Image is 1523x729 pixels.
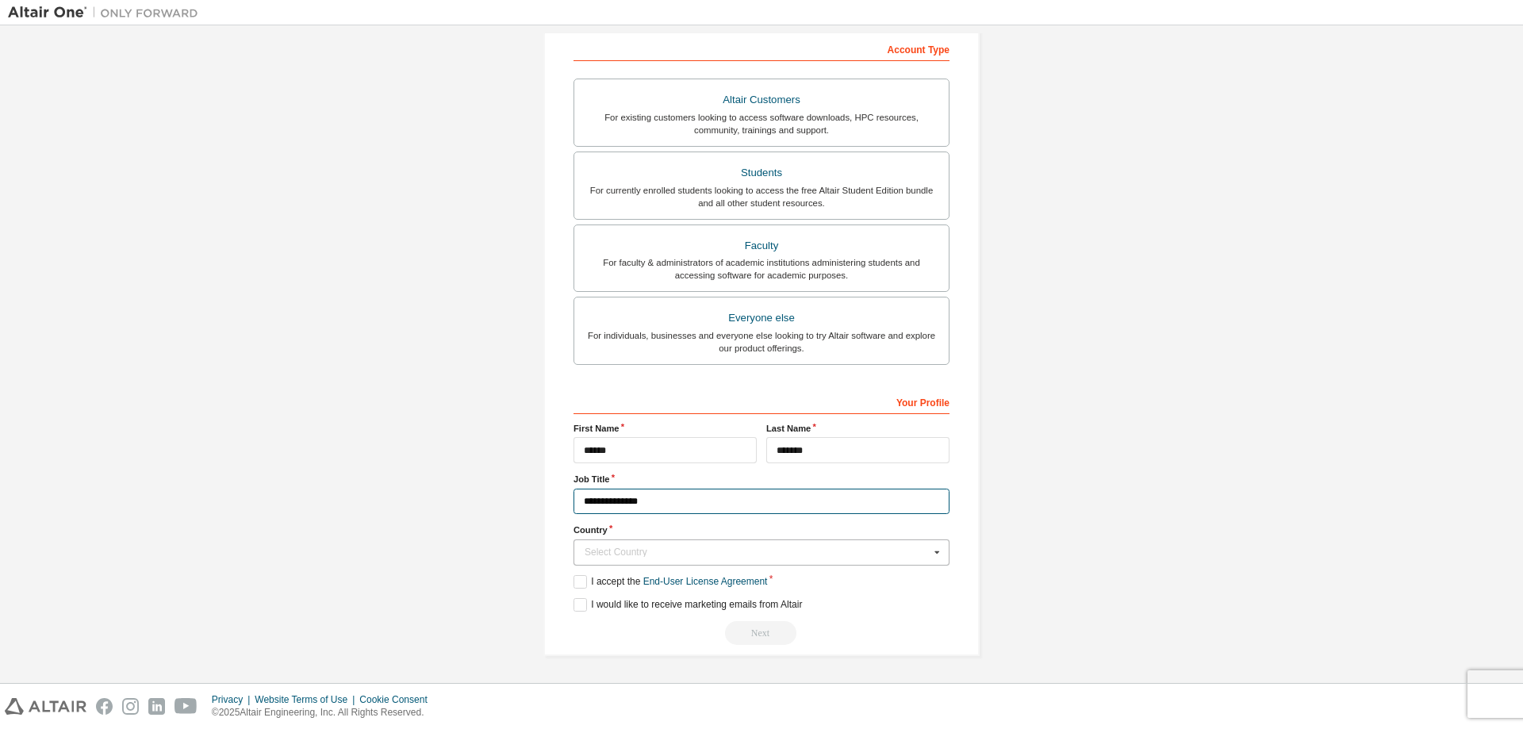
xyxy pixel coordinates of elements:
div: For existing customers looking to access software downloads, HPC resources, community, trainings ... [584,111,939,136]
div: Your Profile [574,389,949,414]
div: For individuals, businesses and everyone else looking to try Altair software and explore our prod... [584,329,939,355]
label: I would like to receive marketing emails from Altair [574,598,802,612]
img: youtube.svg [175,698,198,715]
div: Select Country [585,547,930,557]
p: © 2025 Altair Engineering, Inc. All Rights Reserved. [212,706,437,719]
a: End-User License Agreement [643,576,768,587]
div: For currently enrolled students looking to access the free Altair Student Edition bundle and all ... [584,184,939,209]
label: Country [574,524,949,536]
img: altair_logo.svg [5,698,86,715]
div: Everyone else [584,307,939,329]
div: Read and acccept EULA to continue [574,621,949,645]
img: Altair One [8,5,206,21]
div: Website Terms of Use [255,693,359,706]
div: Altair Customers [584,89,939,111]
label: Job Title [574,473,949,485]
div: Students [584,162,939,184]
img: facebook.svg [96,698,113,715]
div: Cookie Consent [359,693,436,706]
div: For faculty & administrators of academic institutions administering students and accessing softwa... [584,256,939,282]
img: linkedin.svg [148,698,165,715]
label: Last Name [766,422,949,435]
img: instagram.svg [122,698,139,715]
div: Privacy [212,693,255,706]
div: Account Type [574,36,949,61]
div: Faculty [584,235,939,257]
label: First Name [574,422,757,435]
label: I accept the [574,575,767,589]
